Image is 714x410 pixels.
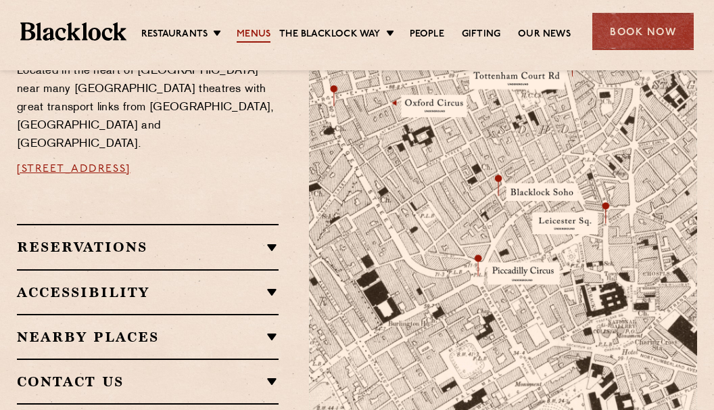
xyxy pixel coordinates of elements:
img: BL_Textured_Logo-footer-cropped.svg [20,22,126,40]
h2: Nearby Places [17,329,279,345]
a: Restaurants [141,28,208,43]
a: The Blacklock Way [279,28,380,43]
h2: Reservations [17,239,279,255]
a: Menus [237,28,270,43]
h2: Accessibility [17,284,279,300]
p: Located in the heart of [GEOGRAPHIC_DATA] near many [GEOGRAPHIC_DATA] theatres with great transpo... [17,62,279,154]
a: Our News [518,28,571,43]
a: Gifting [462,28,500,43]
div: Book Now [592,13,694,50]
a: [STREET_ADDRESS] [17,164,130,175]
h2: Contact Us [17,373,279,390]
a: People [410,28,444,43]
